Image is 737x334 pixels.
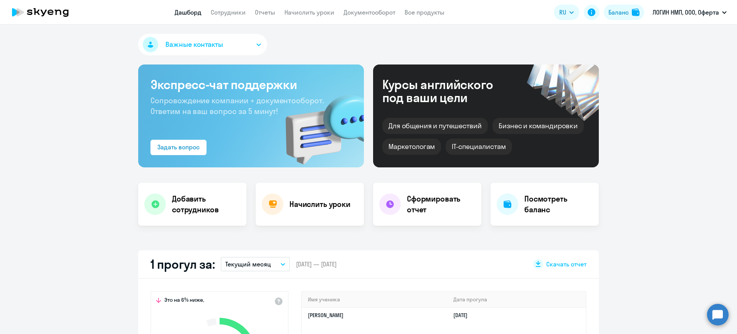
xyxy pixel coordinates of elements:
[405,8,445,16] a: Все продукты
[604,5,644,20] button: Балансbalance
[546,260,587,268] span: Скачать отчет
[632,8,640,16] img: balance
[382,78,514,104] div: Курсы английского под ваши цели
[165,40,223,50] span: Важные контакты
[150,256,215,272] h2: 1 прогул за:
[150,140,207,155] button: Задать вопрос
[284,8,334,16] a: Начислить уроки
[296,260,337,268] span: [DATE] — [DATE]
[447,292,586,308] th: Дата прогула
[407,193,475,215] h4: Сформировать отчет
[150,77,352,92] h3: Экспресс-чат поддержки
[289,199,350,210] h4: Начислить уроки
[559,8,566,17] span: RU
[211,8,246,16] a: Сотрудники
[382,139,441,155] div: Маркетологам
[138,34,267,55] button: Важные контакты
[308,312,344,319] a: [PERSON_NAME]
[446,139,512,155] div: IT-специалистам
[653,8,719,17] p: ЛОГИН НМП, ООО, Оферта
[344,8,395,16] a: Документооборот
[225,260,271,269] p: Текущий месяц
[524,193,593,215] h4: Посмотреть баланс
[492,118,584,134] div: Бизнес и командировки
[221,257,290,271] button: Текущий месяц
[302,292,447,308] th: Имя ученика
[554,5,579,20] button: RU
[453,312,474,319] a: [DATE]
[608,8,629,17] div: Баланс
[649,3,730,21] button: ЛОГИН НМП, ООО, Оферта
[274,81,364,167] img: bg-img
[172,193,240,215] h4: Добавить сотрудников
[150,96,324,116] span: Сопровождение компании + документооборот. Ответим на ваш вопрос за 5 минут!
[164,296,204,306] span: Это на 6% ниже,
[157,142,200,152] div: Задать вопрос
[175,8,202,16] a: Дашборд
[382,118,488,134] div: Для общения и путешествий
[255,8,275,16] a: Отчеты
